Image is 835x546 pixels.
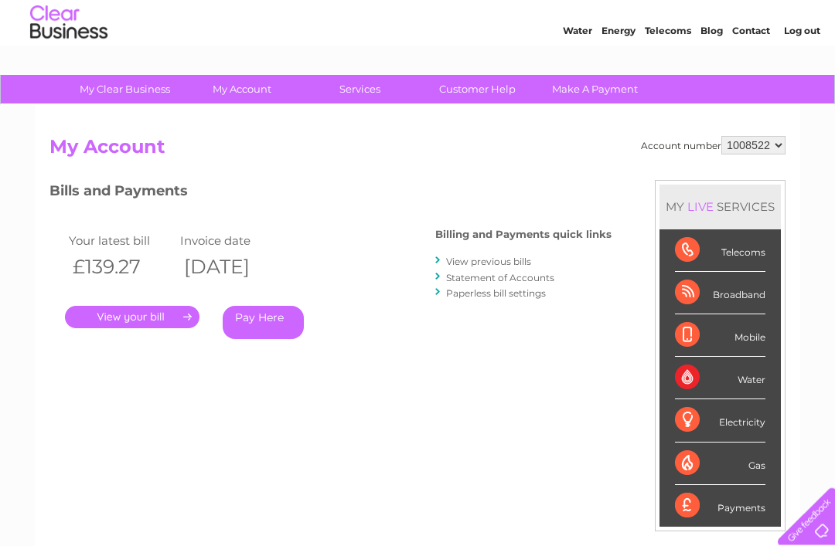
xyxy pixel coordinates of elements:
[784,66,820,77] a: Log out
[53,8,784,75] div: Clear Business is a trading name of Verastar Limited (registered in [GEOGRAPHIC_DATA] No. 3667643...
[684,200,717,215] div: LIVE
[176,252,288,283] th: [DATE]
[700,66,723,77] a: Blog
[49,181,612,208] h3: Bills and Payments
[645,66,691,77] a: Telecoms
[29,40,108,87] img: logo.png
[659,185,781,229] div: MY SERVICES
[61,76,189,104] a: My Clear Business
[176,231,288,252] td: Invoice date
[675,400,765,443] div: Electricity
[65,307,199,329] a: .
[732,66,770,77] a: Contact
[296,76,424,104] a: Services
[446,273,554,284] a: Statement of Accounts
[446,256,531,268] a: View previous bills
[675,230,765,273] div: Telecoms
[531,76,659,104] a: Make A Payment
[563,66,592,77] a: Water
[641,137,786,155] div: Account number
[223,307,304,340] a: Pay Here
[544,8,650,27] a: 0333 014 3131
[675,443,765,486] div: Gas
[675,358,765,400] div: Water
[49,137,786,166] h2: My Account
[65,252,176,283] th: £139.27
[414,76,541,104] a: Customer Help
[675,486,765,527] div: Payments
[602,66,636,77] a: Energy
[65,231,176,252] td: Your latest bill
[675,315,765,358] div: Mobile
[435,229,612,241] h4: Billing and Payments quick links
[179,76,306,104] a: My Account
[446,288,546,300] a: Paperless bill settings
[675,273,765,315] div: Broadband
